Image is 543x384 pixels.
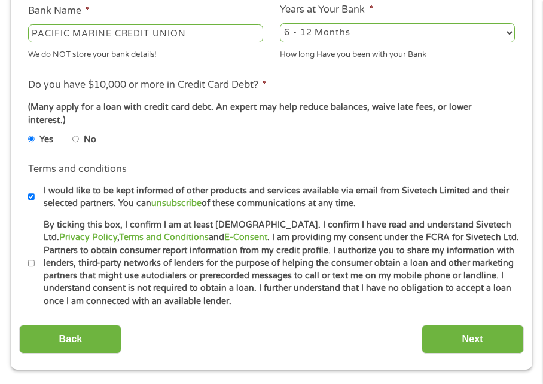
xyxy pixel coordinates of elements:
div: We do NOT store your bank details! [28,45,263,61]
label: Do you have $10,000 or more in Credit Card Debt? [28,79,267,91]
a: Privacy Policy [59,232,117,242]
label: Terms and conditions [28,163,127,176]
label: No [84,133,96,146]
div: How long Have you been with your Bank [280,45,515,61]
label: I would like to be kept informed of other products and services available via email from Sivetech... [35,185,520,210]
label: Bank Name [28,5,90,17]
a: Terms and Conditions [119,232,209,242]
input: Back [19,325,121,354]
div: (Many apply for a loan with credit card debt. An expert may help reduce balances, waive late fees... [28,101,515,127]
input: Next [422,325,524,354]
label: Years at Your Bank [280,4,373,16]
label: By ticking this box, I confirm I am at least [DEMOGRAPHIC_DATA]. I confirm I have read and unders... [35,219,520,308]
a: unsubscribe [151,198,202,208]
a: E-Consent [224,232,267,242]
label: Yes [39,133,53,146]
